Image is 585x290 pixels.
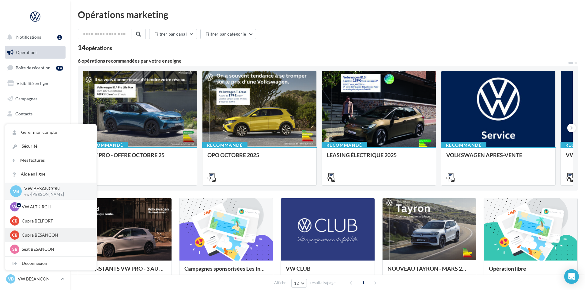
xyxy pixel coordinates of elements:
[8,276,14,282] span: VB
[202,142,247,149] div: Recommandé
[4,31,64,44] button: Notifications 2
[17,81,49,86] span: Visibilité en ligne
[149,29,197,39] button: Filtrer par canal
[489,265,572,278] div: Opération libre
[274,280,288,286] span: Afficher
[78,44,112,51] div: 14
[4,107,67,120] a: Contacts
[78,58,568,63] div: 6 opérations recommandées par votre enseigne
[83,142,128,149] div: Recommandé
[22,204,89,210] p: VW ALTKIRCH
[22,246,89,252] p: Seat BESANCON
[358,278,368,288] span: 1
[12,246,17,252] span: SB
[56,66,63,71] div: 14
[310,280,336,286] span: résultats/page
[322,142,367,149] div: Recommandé
[5,139,96,153] a: Sécurité
[4,46,67,59] a: Opérations
[78,10,578,19] div: Opérations marketing
[22,232,89,238] p: Cupra BESANCON
[5,257,96,270] div: Déconnexion
[24,192,87,197] p: vw-[PERSON_NAME]
[12,232,17,238] span: CB
[16,34,41,40] span: Notifications
[57,35,62,40] div: 2
[4,174,67,192] a: Campagnes DataOnDemand
[286,265,369,278] div: VW CLUB
[86,45,112,51] div: opérations
[5,126,96,139] a: Gérer mon compte
[16,50,37,55] span: Opérations
[291,279,307,288] button: 12
[446,152,550,164] div: VOLKSWAGEN APRES-VENTE
[22,218,89,224] p: Cupra BELFORT
[4,61,67,74] a: Boîte de réception14
[4,77,67,90] a: Visibilité en ligne
[207,152,311,164] div: OPO OCTOBRE 2025
[184,265,268,278] div: Campagnes sponsorisées Les Instants VW Octobre
[5,273,66,285] a: VB VW BESANCON
[15,111,32,116] span: Contacts
[200,29,256,39] button: Filtrer par catégorie
[12,204,18,210] span: VA
[13,188,19,195] span: VB
[16,65,51,70] span: Boîte de réception
[5,167,96,181] a: Aide en ligne
[564,269,579,284] div: Open Intercom Messenger
[12,218,17,224] span: CB
[4,92,67,105] a: Campagnes
[441,142,486,149] div: Recommandé
[83,265,167,278] div: LES INSTANTS VW PRO - 3 AU [DATE]
[4,138,67,151] a: Calendrier
[18,276,58,282] p: VW BESANCON
[5,153,96,167] a: Mes factures
[327,152,431,164] div: LEASING ÉLECTRIQUE 2025
[88,152,192,164] div: VW PRO - OFFRE OCTOBRE 25
[24,185,87,192] p: VW BESANCON
[294,281,299,286] span: 12
[15,96,37,101] span: Campagnes
[4,123,67,136] a: Médiathèque
[387,265,471,278] div: NOUVEAU TAYRON - MARS 2025
[4,153,67,171] a: PLV et print personnalisable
